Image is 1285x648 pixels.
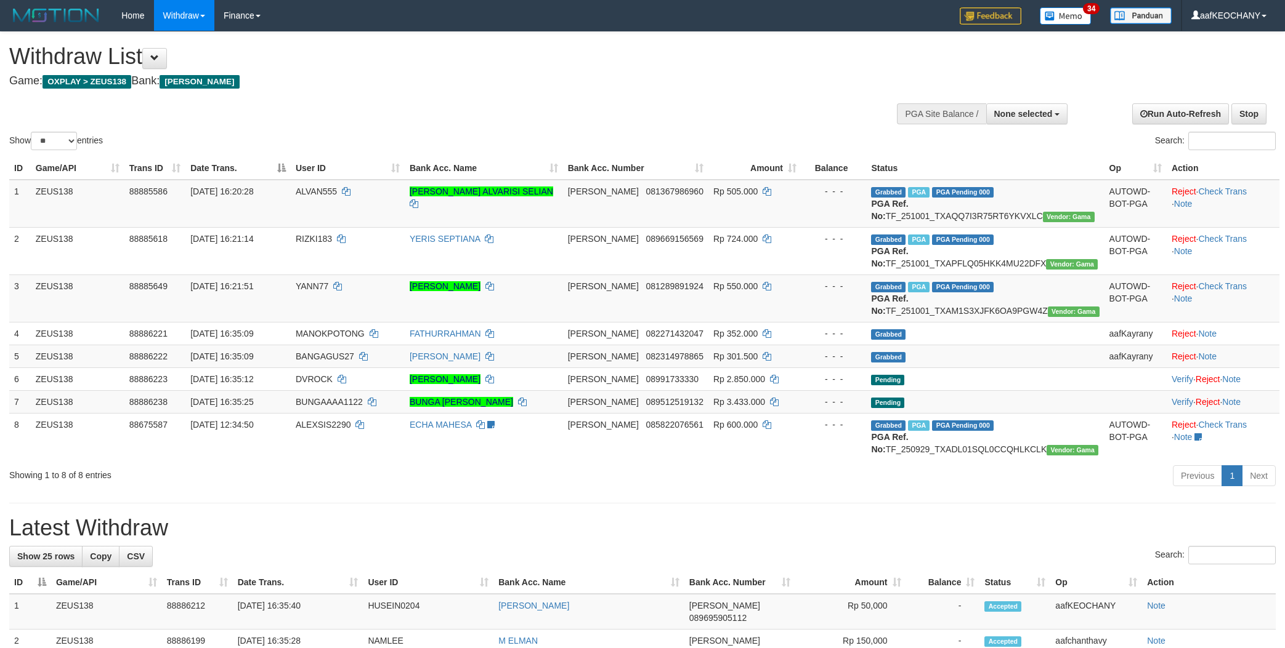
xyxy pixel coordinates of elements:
[1222,465,1242,486] a: 1
[1242,465,1276,486] a: Next
[713,351,758,361] span: Rp 301.500
[119,546,153,567] a: CSV
[190,420,253,430] span: [DATE] 12:34:50
[1147,601,1165,610] a: Note
[866,413,1104,460] td: TF_250929_TXADL01SQL0CCQHLKCLK
[9,132,103,150] label: Show entries
[1172,374,1193,384] a: Verify
[806,327,861,340] div: - - -
[233,594,363,630] td: [DATE] 16:35:40
[296,351,354,361] span: BANGAGUS27
[1198,351,1217,361] a: Note
[1172,186,1196,196] a: Reject
[866,180,1104,228] td: TF_251001_TXAQQ7I3R75RT6YKVXLC
[296,329,365,338] span: MANOKPOTONG
[1198,234,1247,244] a: Check Trans
[498,601,569,610] a: [PERSON_NAME]
[568,374,639,384] span: [PERSON_NAME]
[713,420,758,430] span: Rp 600.000
[162,571,233,594] th: Trans ID: activate to sort column ascending
[806,396,861,408] div: - - -
[9,390,31,413] td: 7
[9,571,51,594] th: ID: activate to sort column descending
[51,571,162,594] th: Game/API: activate to sort column ascending
[1172,351,1196,361] a: Reject
[932,187,994,198] span: PGA Pending
[129,234,168,244] span: 88885618
[646,351,703,361] span: Copy 082314978865 to clipboard
[1105,345,1167,367] td: aafKayrany
[410,397,513,407] a: BUNGA [PERSON_NAME]
[689,636,760,646] span: [PERSON_NAME]
[568,329,639,338] span: [PERSON_NAME]
[1147,636,1165,646] a: Note
[1231,103,1267,124] a: Stop
[129,329,168,338] span: 88886221
[31,322,124,345] td: ZEUS138
[1132,103,1229,124] a: Run Auto-Refresh
[190,329,253,338] span: [DATE] 16:35:09
[1167,390,1279,413] td: · ·
[568,351,639,361] span: [PERSON_NAME]
[51,594,162,630] td: ZEUS138
[31,227,124,274] td: ZEUS138
[1174,199,1193,209] a: Note
[806,280,861,292] div: - - -
[713,374,765,384] span: Rp 2.850.000
[129,186,168,196] span: 88885586
[1155,546,1276,564] label: Search:
[646,374,699,384] span: Copy 08991733330 to clipboard
[994,109,1053,119] span: None selected
[296,420,351,430] span: ALEXSIS2290
[568,234,639,244] span: [PERSON_NAME]
[806,185,861,198] div: - - -
[1048,306,1100,317] span: Vendor URL: https://trx31.1velocity.biz
[871,282,906,292] span: Grabbed
[568,186,639,196] span: [PERSON_NAME]
[866,227,1104,274] td: TF_251001_TXAPFLQ05HKK4MU22DFX
[410,186,553,196] a: [PERSON_NAME] ALVARISI SELIAN
[1174,432,1193,442] a: Note
[1167,180,1279,228] td: · ·
[9,6,103,25] img: MOTION_logo.png
[9,322,31,345] td: 4
[1196,374,1220,384] a: Reject
[932,420,994,431] span: PGA Pending
[31,274,124,322] td: ZEUS138
[31,390,124,413] td: ZEUS138
[871,420,906,431] span: Grabbed
[363,594,493,630] td: HUSEIN0204
[984,636,1021,647] span: Accepted
[410,351,480,361] a: [PERSON_NAME]
[713,329,758,338] span: Rp 352.000
[871,294,908,316] b: PGA Ref. No:
[1167,322,1279,345] td: ·
[410,234,480,244] a: YERIS SEPTIANA
[410,329,481,338] a: FATHURRAHMAN
[1198,186,1247,196] a: Check Trans
[1198,281,1247,291] a: Check Trans
[906,571,980,594] th: Balance: activate to sort column ascending
[190,397,253,407] span: [DATE] 16:35:25
[1188,132,1276,150] input: Search:
[908,187,930,198] span: Marked by aafanarl
[124,157,186,180] th: Trans ID: activate to sort column ascending
[1105,180,1167,228] td: AUTOWD-BOT-PGA
[806,350,861,362] div: - - -
[1167,157,1279,180] th: Action
[646,186,703,196] span: Copy 081367986960 to clipboard
[296,281,328,291] span: YANN77
[9,413,31,460] td: 8
[363,571,493,594] th: User ID: activate to sort column ascending
[1167,345,1279,367] td: ·
[1105,157,1167,180] th: Op: activate to sort column ascending
[1110,7,1172,24] img: panduan.png
[713,281,758,291] span: Rp 550.000
[908,282,930,292] span: Marked by aafanarl
[190,186,253,196] span: [DATE] 16:20:28
[410,374,480,384] a: [PERSON_NAME]
[563,157,708,180] th: Bank Acc. Number: activate to sort column ascending
[129,374,168,384] span: 88886223
[190,351,253,361] span: [DATE] 16:35:09
[9,345,31,367] td: 5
